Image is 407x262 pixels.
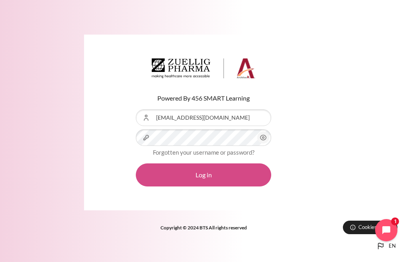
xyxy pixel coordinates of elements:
[343,221,397,234] button: Cookies notice
[152,58,255,78] img: Architeck
[160,225,247,231] strong: Copyright © 2024 BTS All rights reserved
[136,93,271,103] p: Powered By 456 SMART Learning
[152,58,255,82] a: Architeck
[373,238,399,254] button: Languages
[358,223,391,231] span: Cookies notice
[389,242,396,250] span: en
[153,149,254,156] a: Forgotten your username or password?
[136,109,271,126] input: Username or Email Address
[136,163,271,186] button: Log in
